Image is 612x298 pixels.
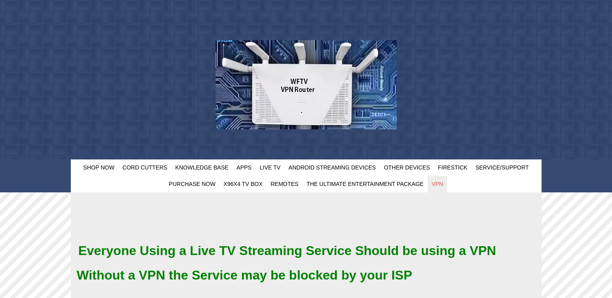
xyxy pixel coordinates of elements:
span: Other Devices [384,164,430,171]
a: Apps [233,159,256,176]
span: Cord Cutters [122,164,167,171]
span: Service/Support [476,164,529,171]
a: X96X4 TV Box [219,176,266,192]
a: Service/Support [472,159,533,176]
strong: Everyone Using a Live TV Streaming Service Should be using a VPN [78,243,496,258]
a: VPN [428,176,447,192]
strong: Without a VPN the Service may be blocked by your ISP [77,268,412,282]
span: Live TV [260,164,280,171]
a: Other Devices [380,159,434,176]
a: FireStick [434,159,472,176]
span: Remotes [270,181,298,187]
img: header photo [216,40,397,129]
a: Android Streaming Devices [284,159,380,176]
a: Live TV [256,159,284,176]
a: Remotes [266,176,302,192]
span: VPN [432,181,443,187]
span: X96X4 TV Box [223,181,262,187]
span: FireStick [438,164,468,171]
span: Android Streaming Devices [288,164,376,171]
span: Purchase Now [169,181,216,187]
span: Shop Now [83,164,115,171]
a: The Ultimate Entertainment Package [303,176,428,192]
a: Cord Cutters [118,159,171,176]
a: Purchase Now [165,176,220,192]
a: Knowledge Base [171,159,233,176]
span: Apps [237,164,251,171]
span: Knowledge Base [175,164,229,171]
marquee: WFTV is now offering VPN Service, The app is easy to install and use. You may choose to use any V... [77,200,536,233]
a: Shop Now [79,159,119,176]
span: The Ultimate Entertainment Package [307,181,424,187]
